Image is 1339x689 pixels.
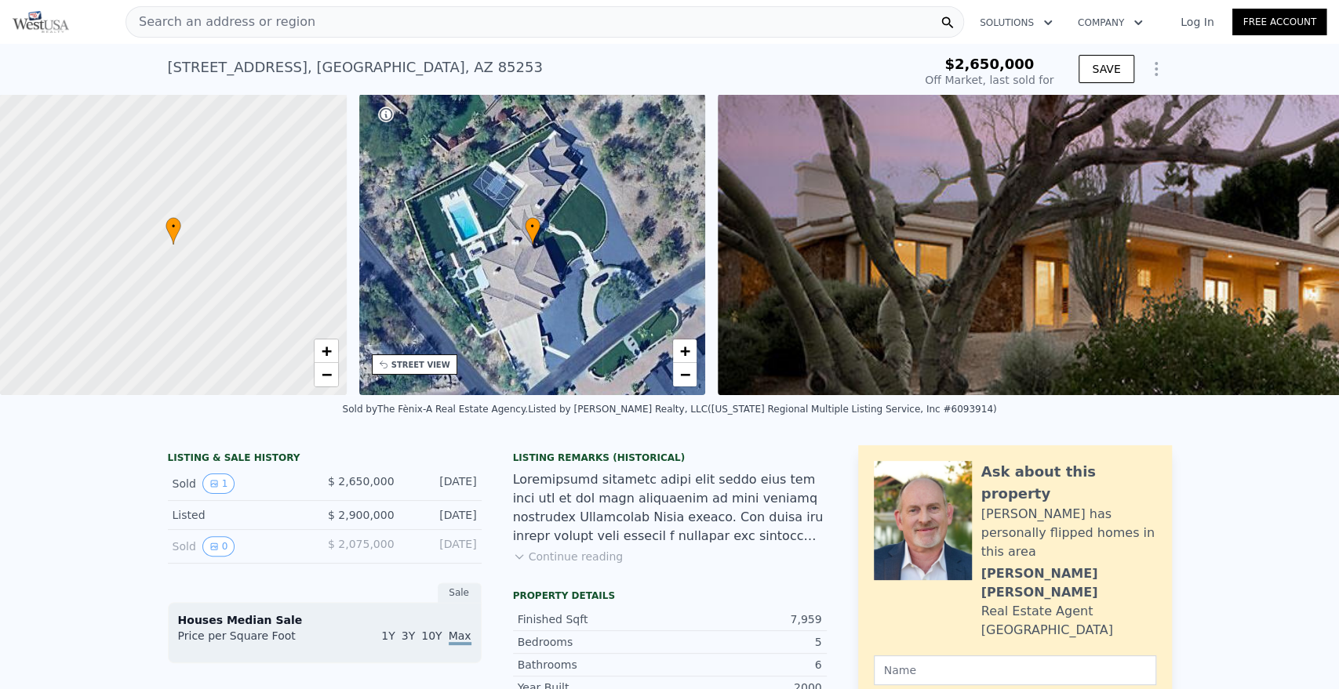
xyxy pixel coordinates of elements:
div: 5 [670,634,822,650]
span: + [321,341,331,361]
div: Listing Remarks (Historical) [513,451,827,464]
a: Zoom out [673,363,697,386]
button: Solutions [967,9,1065,37]
div: Sold [173,473,312,494]
div: Sold by The Fènix-A Real Estate Agency . [343,404,528,415]
div: Real Estate Agent [981,602,1093,621]
div: [GEOGRAPHIC_DATA] [981,621,1113,640]
input: Name [874,655,1156,685]
span: • [525,219,540,234]
button: SAVE [1079,55,1133,83]
button: View historical data [202,473,235,494]
a: Zoom out [315,363,338,386]
button: Show Options [1141,53,1172,85]
span: + [680,341,690,361]
div: Finished Sqft [518,611,670,627]
span: Max [449,629,471,645]
a: Zoom in [315,339,338,363]
div: Bedrooms [518,634,670,650]
span: $ 2,900,000 [328,509,395,521]
span: 3Y [402,629,415,642]
div: Off Market, last sold for [925,72,1053,88]
div: [DATE] [407,536,477,557]
span: 1Y [381,629,395,642]
div: 6 [670,657,822,673]
span: $ 2,075,000 [328,538,395,550]
img: Pellego [13,11,69,33]
span: $2,650,000 [944,56,1034,72]
div: Ask about this property [981,461,1156,505]
a: Zoom in [673,339,697,363]
div: [STREET_ADDRESS] , [GEOGRAPHIC_DATA] , AZ 85253 [168,56,543,78]
span: − [321,364,331,384]
span: Search an address or region [126,13,315,31]
div: Property details [513,589,827,602]
div: Price per Square Foot [178,628,325,653]
div: [DATE] [407,473,477,494]
button: View historical data [202,536,235,557]
span: 10Y [421,629,442,642]
div: Loremipsumd sitametc adipi elit seddo eius tem inci utl et dol magn aliquaenim ad mini veniamq no... [513,470,827,546]
span: $ 2,650,000 [328,475,395,488]
div: • [525,217,540,245]
div: STREET VIEW [391,359,450,371]
div: [PERSON_NAME] has personally flipped homes in this area [981,505,1156,561]
div: Bathrooms [518,657,670,673]
div: • [166,217,181,245]
div: Houses Median Sale [178,612,471,628]
div: Sold [173,536,312,557]
div: LISTING & SALE HISTORY [168,451,482,467]
button: Continue reading [513,549,624,564]
div: [DATE] [407,507,477,523]
div: Sale [438,582,482,603]
div: Listed [173,507,312,523]
div: 7,959 [670,611,822,627]
a: Free Account [1232,9,1326,35]
span: − [680,364,690,384]
button: Company [1065,9,1155,37]
a: Log In [1162,14,1232,30]
span: • [166,219,181,234]
div: Listed by [PERSON_NAME] Realty, LLC ([US_STATE] Regional Multiple Listing Service, Inc #6093914) [528,404,996,415]
div: [PERSON_NAME] [PERSON_NAME] [981,564,1156,602]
